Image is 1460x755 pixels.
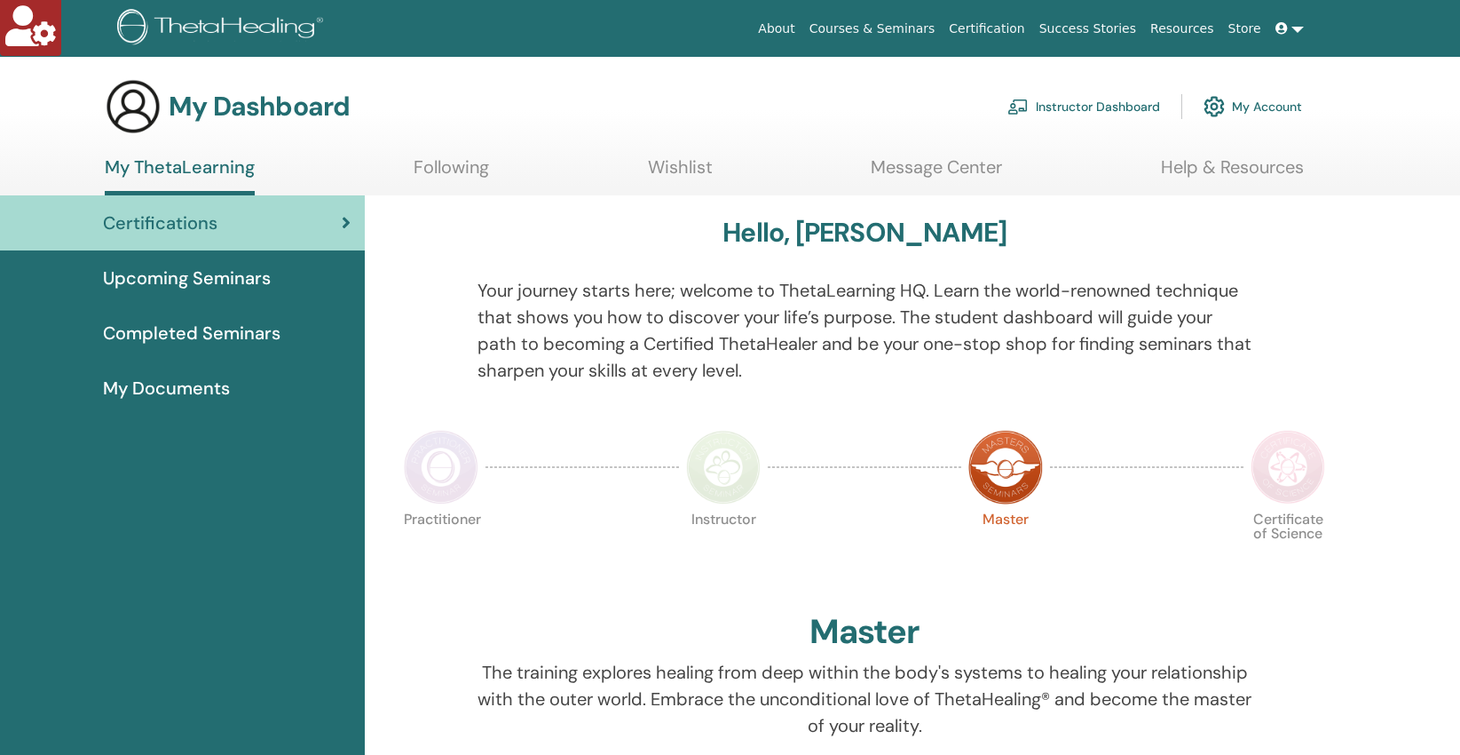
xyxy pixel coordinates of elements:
[968,513,1043,587] p: Master
[1161,156,1304,191] a: Help & Resources
[103,320,280,346] span: Completed Seminars
[477,659,1252,739] p: The training explores healing from deep within the body's systems to healing your relationship wi...
[751,12,801,45] a: About
[1143,12,1221,45] a: Resources
[802,12,943,45] a: Courses & Seminars
[968,430,1043,505] img: Master
[648,156,713,191] a: Wishlist
[404,513,478,587] p: Practitioner
[103,265,271,291] span: Upcoming Seminars
[686,430,761,505] img: Instructor
[722,217,1006,249] h3: Hello, [PERSON_NAME]
[414,156,489,191] a: Following
[1251,430,1325,505] img: Certificate of Science
[1251,513,1325,587] p: Certificate of Science
[871,156,1002,191] a: Message Center
[1007,87,1160,126] a: Instructor Dashboard
[105,78,162,135] img: generic-user-icon.jpg
[117,9,329,49] img: logo.png
[686,513,761,587] p: Instructor
[942,12,1031,45] a: Certification
[103,375,230,401] span: My Documents
[105,156,255,195] a: My ThetaLearning
[1007,99,1029,115] img: chalkboard-teacher.svg
[404,430,478,505] img: Practitioner
[103,210,217,236] span: Certifications
[169,91,350,123] h3: My Dashboard
[1204,91,1225,122] img: cog.svg
[477,277,1252,384] p: Your journey starts here; welcome to ThetaLearning HQ. Learn the world-renowned technique that sh...
[809,612,919,653] h2: Master
[1204,87,1302,126] a: My Account
[1221,12,1268,45] a: Store
[1032,12,1143,45] a: Success Stories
